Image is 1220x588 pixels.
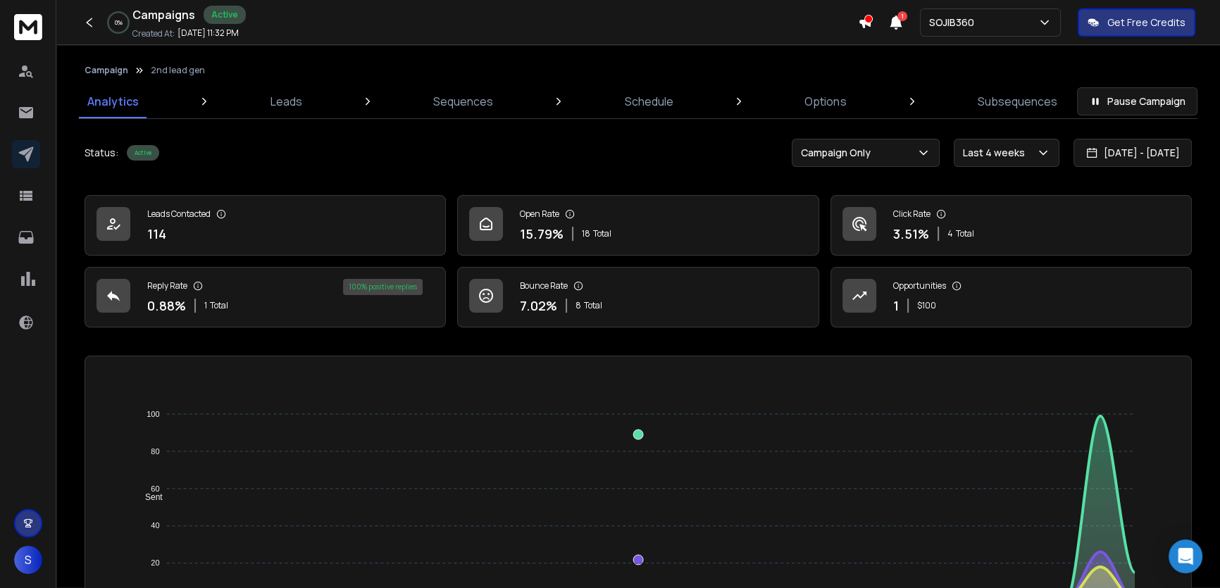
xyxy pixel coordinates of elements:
[343,279,423,295] div: 100 % positive replies
[520,296,557,315] p: 7.02 %
[625,93,673,110] p: Schedule
[893,280,946,292] p: Opportunities
[85,195,446,256] a: Leads Contacted114
[87,93,139,110] p: Analytics
[1169,539,1202,573] div: Open Intercom Messenger
[204,300,207,311] span: 1
[457,195,818,256] a: Open Rate15.79%18Total
[978,93,1057,110] p: Subsequences
[85,267,446,327] a: Reply Rate0.88%1Total100% positive replies
[520,224,564,244] p: 15.79 %
[270,93,302,110] p: Leads
[893,224,929,244] p: 3.51 %
[210,300,228,311] span: Total
[520,280,568,292] p: Bounce Rate
[1073,139,1192,167] button: [DATE] - [DATE]
[79,85,147,118] a: Analytics
[804,93,846,110] p: Options
[1107,15,1185,30] p: Get Free Credits
[575,300,581,311] span: 8
[132,28,175,39] p: Created At:
[151,484,159,493] tspan: 60
[801,146,876,160] p: Campaign Only
[147,280,187,292] p: Reply Rate
[151,447,159,456] tspan: 80
[14,546,42,574] button: S
[796,85,854,118] a: Options
[963,146,1031,160] p: Last 4 weeks
[520,208,559,220] p: Open Rate
[1078,8,1195,37] button: Get Free Credits
[204,6,246,24] div: Active
[616,85,682,118] a: Schedule
[262,85,311,118] a: Leads
[85,65,128,76] button: Campaign
[893,296,899,315] p: 1
[917,300,936,311] p: $ 100
[897,11,907,21] span: 1
[830,267,1192,327] a: Opportunities1$100
[582,228,590,239] span: 18
[425,85,502,118] a: Sequences
[457,267,818,327] a: Bounce Rate7.02%8Total
[147,296,186,315] p: 0.88 %
[115,18,123,27] p: 0 %
[893,208,930,220] p: Click Rate
[147,208,211,220] p: Leads Contacted
[593,228,611,239] span: Total
[956,228,974,239] span: Total
[151,558,159,567] tspan: 20
[127,145,159,161] div: Active
[1077,87,1197,115] button: Pause Campaign
[85,146,118,160] p: Status:
[929,15,980,30] p: SOJIB360
[132,6,195,23] h1: Campaigns
[147,224,166,244] p: 114
[830,195,1192,256] a: Click Rate3.51%4Total
[178,27,239,39] p: [DATE] 11:32 PM
[433,93,493,110] p: Sequences
[151,521,159,530] tspan: 40
[947,228,953,239] span: 4
[151,65,205,76] p: 2nd lead gen
[147,410,159,418] tspan: 100
[135,492,163,502] span: Sent
[969,85,1066,118] a: Subsequences
[584,300,602,311] span: Total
